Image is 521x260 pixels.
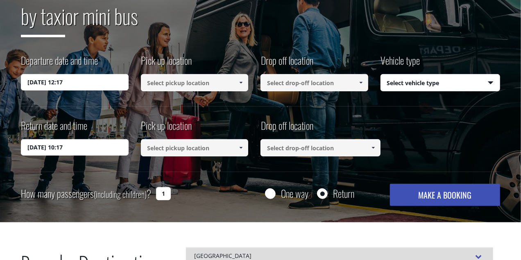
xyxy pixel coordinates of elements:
label: Vehicle type [381,53,420,74]
button: MAKE A BOOKING [390,184,500,206]
label: Drop off location [260,118,313,139]
a: Show All Items [234,74,248,91]
span: by taxi [21,0,65,37]
label: Pick up location [141,118,192,139]
input: Select drop-off location [260,139,381,156]
input: Select pickup location [141,74,249,91]
a: Show All Items [234,139,248,156]
label: One way [281,188,309,199]
label: How many passengers ? [21,184,151,204]
input: Select drop-off location [260,74,368,91]
small: (including children) [94,188,147,200]
a: Show All Items [366,139,380,156]
label: Return date and time [21,118,87,139]
span: Select vehicle type [381,75,500,92]
label: Departure date and time [21,53,98,74]
a: Show All Items [354,74,367,91]
label: Pick up location [141,53,192,74]
input: Select pickup location [141,139,249,156]
label: Drop off location [260,53,313,74]
label: Return [333,188,355,199]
